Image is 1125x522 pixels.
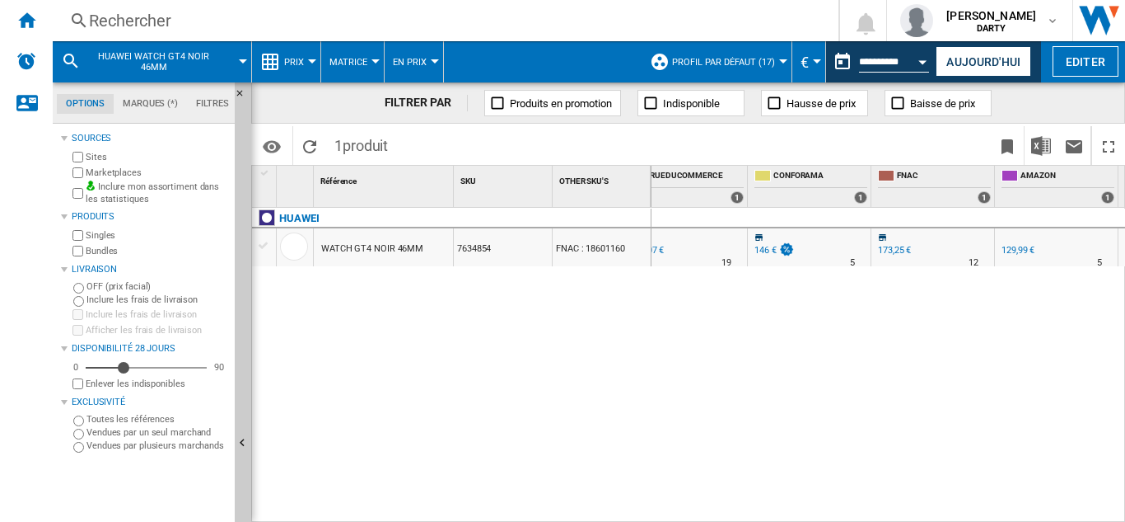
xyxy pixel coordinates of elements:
md-tab-item: Marques (*) [114,94,187,114]
div: Sort None [457,166,552,191]
input: Inclure les frais de livraison [72,309,83,320]
img: excel-24x24.png [1031,136,1051,156]
div: 1 offers sold by AMAZON [1101,191,1114,204]
div: Sort None [556,166,651,191]
button: Plein écran [1092,126,1125,165]
label: Vendues par plusieurs marchands [86,440,228,452]
input: Singles [72,230,83,241]
span: Profil par défaut (17) [672,57,775,68]
button: Options [255,131,288,161]
div: 0 [69,361,82,374]
div: 129,99 € [999,242,1034,259]
input: Marketplaces [72,167,83,178]
button: Créer un favoris [991,126,1024,165]
label: OFF (prix facial) [86,280,228,293]
span: produit [343,137,388,154]
div: Prix [260,41,312,82]
md-tab-item: Filtres [187,94,238,114]
div: Sources [72,132,228,145]
button: Profil par défaut (17) [672,41,783,82]
label: Afficher les frais de livraison [86,324,228,336]
span: [PERSON_NAME] [946,7,1036,24]
span: Prix [284,57,304,68]
input: Afficher les frais de livraison [72,379,83,389]
div: SKU Sort None [457,166,552,191]
input: Inclure mon assortiment dans les statistiques [72,183,83,204]
span: HUAWEI WATCH GT4 NOIR 46MM [87,51,220,73]
div: Délai de livraison : 5 jours [850,255,855,271]
input: Vendues par un seul marchand [73,429,84,440]
span: SKU [460,176,476,186]
input: Toutes les références [73,416,84,426]
div: Ce rapport est basé sur une date antérieure à celle d'aujourd'hui. [826,41,932,82]
label: Inclure les frais de livraison [86,308,228,321]
span: Matrice [329,57,367,68]
span: Référence [320,176,357,186]
button: Produits en promotion [484,90,621,116]
input: Inclure les frais de livraison [73,296,84,307]
label: Sites [86,151,228,163]
div: Cliquez pour filtrer sur cette marque [279,209,319,228]
div: OTHER SKU'S Sort None [556,166,651,191]
div: WATCH GT4 NOIR 46MM [321,230,423,268]
input: Vendues par plusieurs marchands [73,442,84,453]
div: 1 offers sold by RUEDUCOMMERCE [731,191,744,204]
span: RUEDUCOMMERCE [650,170,744,184]
div: FILTRER PAR [385,95,469,111]
div: FNAC : 18601160 [553,228,651,266]
img: mysite-bg-18x18.png [86,181,96,190]
div: 129,99 € [1001,245,1034,256]
input: Afficher les frais de livraison [72,325,83,336]
md-tab-item: Options [57,94,114,114]
div: 1 offers sold by CONFORAMA [854,191,867,204]
span: FNAC [897,170,991,184]
input: Sites [72,152,83,162]
button: En Prix [393,41,435,82]
span: En Prix [393,57,427,68]
div: 173,25 € [875,242,911,259]
div: 90 [210,361,228,374]
input: Bundles [72,246,83,256]
span: CONFORAMA [773,170,867,184]
span: Indisponible [663,97,720,110]
button: Recharger [293,126,326,165]
div: AMAZON 1 offers sold by AMAZON [998,166,1118,207]
img: profile.jpg [900,4,933,37]
button: Hausse de prix [761,90,868,116]
div: RUEDUCOMMERCE 1 offers sold by RUEDUCOMMERCE [628,166,747,207]
button: € [801,41,817,82]
button: Baisse de prix [885,90,992,116]
span: AMAZON [1020,170,1114,184]
img: promotionV3.png [778,242,795,256]
button: HUAWEI WATCH GT4 NOIR 46MM [87,41,236,82]
div: Profil par défaut (17) [650,41,783,82]
div: Produits [72,210,228,223]
button: Indisponible [637,90,745,116]
div: CONFORAMA 1 offers sold by CONFORAMA [751,166,871,207]
label: Bundles [86,245,228,257]
div: Délai de livraison : 19 jours [721,255,731,271]
div: 173,25 € [878,245,911,256]
div: Exclusivité [72,396,228,409]
button: Envoyer ce rapport par email [1057,126,1090,165]
div: 1 offers sold by FNAC [978,191,991,204]
div: 7634854 [454,228,552,266]
div: Sort None [280,166,313,191]
span: Produits en promotion [510,97,612,110]
label: Singles [86,229,228,242]
label: Inclure mon assortiment dans les statistiques [86,181,228,206]
div: 146 € [752,242,795,259]
button: md-calendar [826,45,859,78]
div: Disponibilité 28 Jours [72,342,228,355]
div: Livraison [72,263,228,276]
label: Vendues par un seul marchand [86,426,228,439]
label: Toutes les références [86,413,228,426]
div: FNAC 1 offers sold by FNAC [875,166,994,207]
div: 146 € [754,245,777,256]
button: Matrice [329,41,376,82]
button: Editer [1053,46,1118,77]
label: Inclure les frais de livraison [86,294,228,306]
